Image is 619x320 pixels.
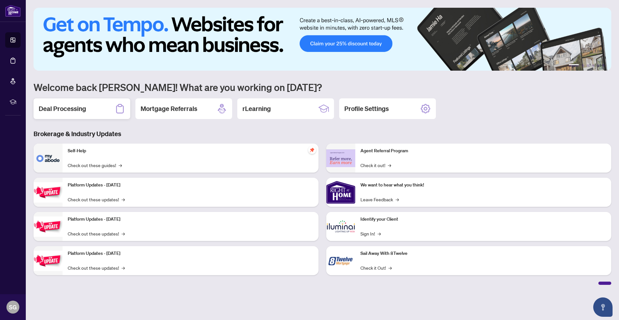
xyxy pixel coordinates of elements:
p: Platform Updates - [DATE] [68,216,313,223]
p: We want to hear what you think! [360,182,606,189]
a: Check it Out!→ [360,264,392,271]
span: SG [9,303,17,312]
a: Check out these updates!→ [68,196,125,203]
a: Leave Feedback→ [360,196,399,203]
span: pushpin [308,146,316,154]
button: 2 [582,64,584,67]
h1: Welcome back [PERSON_NAME]! What are you working on [DATE]? [34,81,611,93]
img: We want to hear what you think! [326,178,355,207]
button: 1 [569,64,579,67]
p: Self-Help [68,147,313,155]
h2: rLearning [242,104,271,113]
p: Platform Updates - [DATE] [68,182,313,189]
span: → [388,162,391,169]
a: Check out these updates!→ [68,264,125,271]
a: Check out these guides!→ [68,162,122,169]
span: → [378,230,381,237]
img: Sail Away With 8Twelve [326,246,355,275]
span: → [396,196,399,203]
a: Check out these updates!→ [68,230,125,237]
h2: Deal Processing [39,104,86,113]
p: Sail Away With 8Twelve [360,250,606,257]
a: Sign In!→ [360,230,381,237]
p: Identify your Client [360,216,606,223]
span: → [122,264,125,271]
button: 5 [597,64,600,67]
button: Open asap [593,297,613,317]
h3: Brokerage & Industry Updates [34,129,611,138]
button: 6 [602,64,605,67]
img: Platform Updates - July 21, 2025 [34,182,63,203]
img: Slide 0 [34,8,611,71]
img: Platform Updates - July 8, 2025 [34,216,63,237]
span: → [119,162,122,169]
h2: Mortgage Referrals [141,104,197,113]
span: → [388,264,392,271]
span: → [122,230,125,237]
img: Identify your Client [326,212,355,241]
img: Self-Help [34,144,63,173]
button: 3 [587,64,589,67]
span: → [122,196,125,203]
img: Platform Updates - June 23, 2025 [34,251,63,271]
img: Agent Referral Program [326,149,355,167]
a: Check it out!→ [360,162,391,169]
h2: Profile Settings [344,104,389,113]
p: Agent Referral Program [360,147,606,155]
img: logo [5,5,21,17]
button: 4 [592,64,594,67]
p: Platform Updates - [DATE] [68,250,313,257]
